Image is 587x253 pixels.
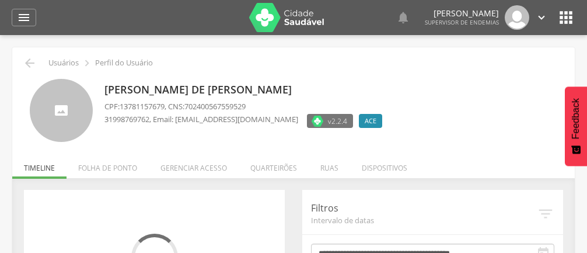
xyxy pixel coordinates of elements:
span: v2.2.4 [328,115,347,127]
p: [PERSON_NAME] [425,9,499,18]
span: 702400567559529 [184,101,246,112]
li: Quarteirões [239,151,309,179]
p: Usuários [48,58,79,68]
p: , Email: [EMAIL_ADDRESS][DOMAIN_NAME] [104,114,298,125]
p: Perfil do Usuário [95,58,153,68]
li: Folha de ponto [67,151,149,179]
i:  [557,8,575,27]
i:  [81,57,93,70]
i:  [17,11,31,25]
li: Ruas [309,151,350,179]
span: 31998769762 [104,114,149,124]
li: Gerenciar acesso [149,151,239,179]
span: Feedback [571,98,581,139]
i:  [537,205,554,223]
span: 13781157679 [120,101,165,112]
a:  [535,5,548,30]
button: Feedback - Mostrar pesquisa [565,86,587,166]
p: CPF: , CNS: [104,101,388,112]
i: Voltar [23,56,37,70]
i:  [535,11,548,24]
p: [PERSON_NAME] de [PERSON_NAME] [104,82,388,98]
span: ACE [365,116,376,126]
a:  [396,5,410,30]
i:  [396,11,410,25]
li: Dispositivos [350,151,419,179]
p: Filtros [311,202,537,215]
span: Intervalo de datas [311,215,537,226]
label: Versão do aplicativo [307,114,353,128]
span: Supervisor de Endemias [425,18,499,26]
a:  [12,9,36,26]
